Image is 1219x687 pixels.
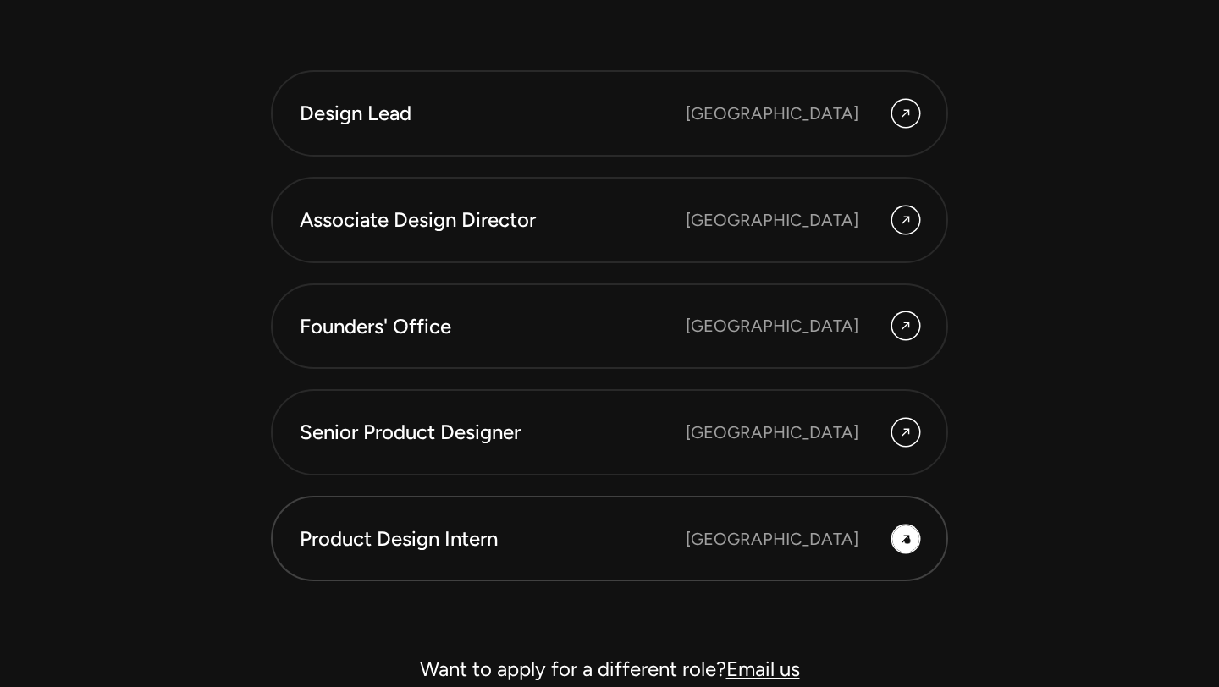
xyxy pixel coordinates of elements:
a: Email us [726,657,800,681]
div: Founders' Office [300,312,686,341]
div: Design Lead [300,99,686,128]
a: Founders' Office [GEOGRAPHIC_DATA] [271,283,948,370]
div: Associate Design Director [300,206,686,234]
div: [GEOGRAPHIC_DATA] [686,101,858,126]
a: Senior Product Designer [GEOGRAPHIC_DATA] [271,389,948,475]
div: [GEOGRAPHIC_DATA] [686,420,858,445]
a: Associate Design Director [GEOGRAPHIC_DATA] [271,177,948,263]
div: [GEOGRAPHIC_DATA] [686,526,858,552]
div: Product Design Intern [300,525,686,553]
a: Product Design Intern [GEOGRAPHIC_DATA] [271,496,948,582]
div: [GEOGRAPHIC_DATA] [686,313,858,338]
a: Design Lead [GEOGRAPHIC_DATA] [271,70,948,157]
div: Senior Product Designer [300,418,686,447]
div: [GEOGRAPHIC_DATA] [686,207,858,233]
